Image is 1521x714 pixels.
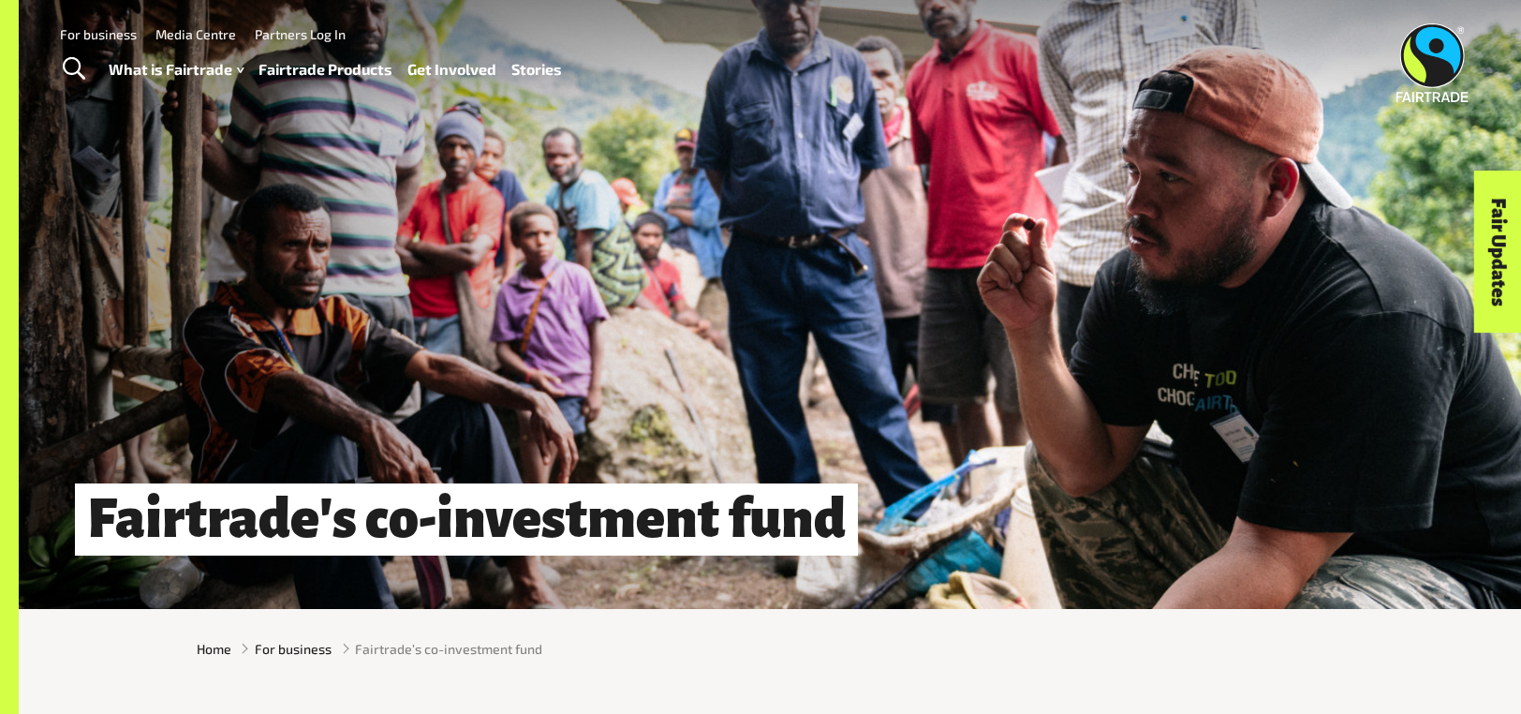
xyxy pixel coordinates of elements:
[75,483,858,556] h1: Fairtrade's co-investment fund
[511,56,562,83] a: Stories
[60,26,137,42] a: For business
[355,639,542,659] span: Fairtrade’s co-investment fund
[255,639,332,659] a: For business
[407,56,496,83] a: Get Involved
[155,26,236,42] a: Media Centre
[258,56,392,83] a: Fairtrade Products
[109,56,244,83] a: What is Fairtrade
[51,46,96,93] a: Toggle Search
[197,639,231,659] a: Home
[255,26,346,42] a: Partners Log In
[1396,23,1469,102] img: Fairtrade Australia New Zealand logo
